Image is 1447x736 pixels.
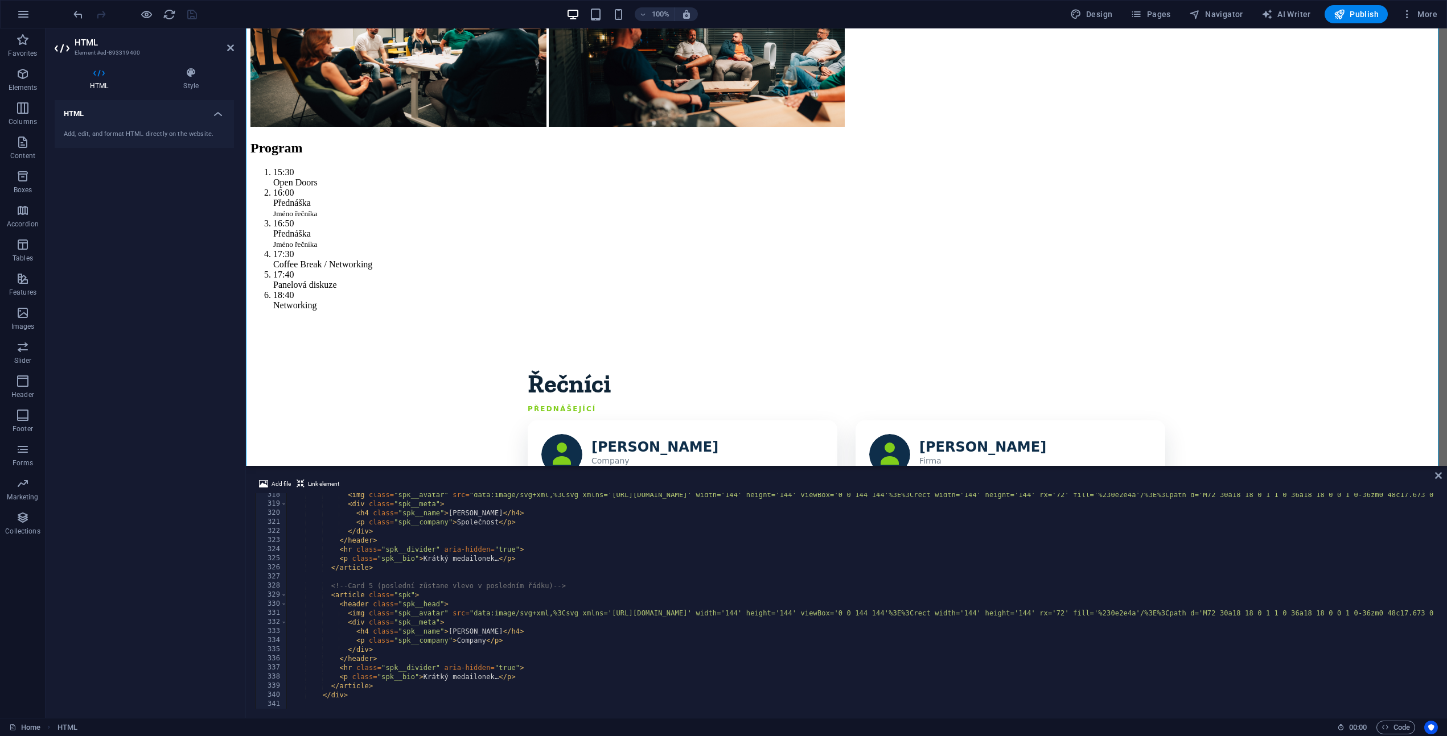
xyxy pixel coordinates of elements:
[7,220,39,229] p: Accordion
[652,7,670,21] h6: 100%
[256,645,287,654] div: 335
[162,7,176,21] button: reload
[256,672,287,681] div: 338
[1131,9,1170,20] span: Pages
[64,130,225,139] div: Add, edit, and format HTML directly on the website.
[57,721,77,734] nav: breadcrumb
[55,67,148,91] h4: HTML
[256,545,287,554] div: 324
[14,356,32,365] p: Slider
[256,536,287,545] div: 323
[635,7,675,21] button: 100%
[57,721,77,734] span: Click to select. Double-click to edit
[256,627,287,636] div: 333
[256,572,287,581] div: 327
[1349,721,1367,734] span: 00 00
[256,581,287,590] div: 328
[1126,5,1175,23] button: Pages
[272,477,291,491] span: Add file
[5,527,40,536] p: Collections
[1261,9,1311,20] span: AI Writer
[256,527,287,536] div: 322
[1401,9,1437,20] span: More
[9,721,40,734] a: Click to cancel selection. Double-click to open Pages
[256,618,287,627] div: 332
[1066,5,1117,23] div: Design (Ctrl+Alt+Y)
[1337,721,1367,734] h6: Session time
[256,690,287,700] div: 340
[1257,5,1316,23] button: AI Writer
[1334,9,1379,20] span: Publish
[11,322,35,331] p: Images
[256,554,287,563] div: 325
[308,477,339,491] span: Link element
[256,508,287,518] div: 320
[1066,5,1117,23] button: Design
[1424,721,1438,734] button: Usercentrics
[1382,721,1410,734] span: Code
[1376,721,1415,734] button: Code
[1357,723,1359,731] span: :
[256,654,287,663] div: 336
[256,599,287,609] div: 330
[1185,5,1248,23] button: Navigator
[9,117,37,126] p: Columns
[7,493,38,502] p: Marketing
[71,7,85,21] button: undo
[256,590,287,599] div: 329
[14,185,32,195] p: Boxes
[256,499,287,508] div: 319
[148,67,234,91] h4: Style
[256,681,287,690] div: 339
[13,458,33,468] p: Forms
[13,424,33,433] p: Footer
[1189,9,1243,20] span: Navigator
[9,83,38,92] p: Elements
[256,700,287,709] div: 341
[55,100,234,121] h4: HTML
[163,8,176,21] i: Reload page
[256,563,287,572] div: 326
[256,663,287,672] div: 337
[256,636,287,645] div: 334
[1070,9,1113,20] span: Design
[10,151,35,160] p: Content
[75,38,234,48] h2: HTML
[257,477,293,491] button: Add file
[72,8,85,21] i: Undo: Change HTML (Ctrl+Z)
[8,49,37,58] p: Favorites
[1397,5,1442,23] button: More
[1325,5,1388,23] button: Publish
[11,390,34,399] p: Header
[75,48,211,58] h3: Element #ed-893319400
[256,490,287,499] div: 318
[9,288,36,297] p: Features
[256,609,287,618] div: 331
[256,518,287,527] div: 321
[13,254,33,263] p: Tables
[681,9,692,19] i: On resize automatically adjust zoom level to fit chosen device.
[295,477,341,491] button: Link element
